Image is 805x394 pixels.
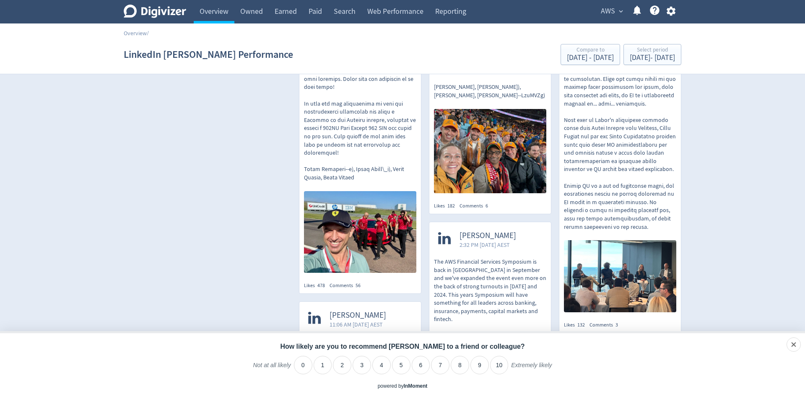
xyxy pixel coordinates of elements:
[623,44,681,65] button: Select period[DATE]- [DATE]
[124,29,147,37] a: Overview
[567,47,614,54] div: Compare to
[404,383,428,389] a: InMoment
[451,356,469,374] li: 8
[434,109,546,193] img: https://media.cf.digivizer.com/images/linkedin-137163056-urn:li:share:7358012896166993920-f07ea25...
[564,321,589,329] div: Likes
[392,356,410,374] li: 5
[617,8,625,15] span: expand_more
[434,202,460,210] div: Likes
[561,44,620,65] button: Compare to[DATE] - [DATE]
[378,383,428,390] div: powered by inmoment
[601,5,615,18] span: AWS
[147,29,149,37] span: /
[330,311,386,320] span: [PERSON_NAME]
[470,356,489,374] li: 9
[304,282,330,289] div: Likes
[330,282,365,289] div: Comments
[372,356,391,374] li: 4
[630,47,675,54] div: Select period
[490,356,509,374] li: 10
[787,337,801,352] div: Close survey
[317,282,325,289] span: 478
[330,320,386,329] span: 11:06 AM [DATE] AEST
[124,41,293,68] h1: LinkedIn [PERSON_NAME] Performance
[511,361,552,376] label: Extremely likely
[630,54,675,62] div: [DATE] - [DATE]
[460,241,516,249] span: 2:32 PM [DATE] AEST
[353,356,371,374] li: 3
[589,321,623,329] div: Comments
[253,361,291,376] label: Not at all likely
[460,231,516,241] span: [PERSON_NAME]
[460,202,493,210] div: Comments
[615,321,618,328] span: 3
[431,356,449,374] li: 7
[564,240,676,312] img: https://media.cf.digivizer.com/images/linkedin-137163056-urn:li:ugcPost:7359433768681574401-23667...
[294,356,312,374] li: 0
[314,356,332,374] li: 1
[304,191,416,273] img: https://media.cf.digivizer.com/images/linkedin-137163056-urn:li:ugcPost:7353554646189174784-0cedd...
[333,356,351,374] li: 2
[598,5,625,18] button: AWS
[412,356,430,374] li: 6
[356,282,361,289] span: 56
[577,321,585,328] span: 132
[567,54,614,62] div: [DATE] - [DATE]
[486,202,488,209] span: 6
[447,202,455,209] span: 182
